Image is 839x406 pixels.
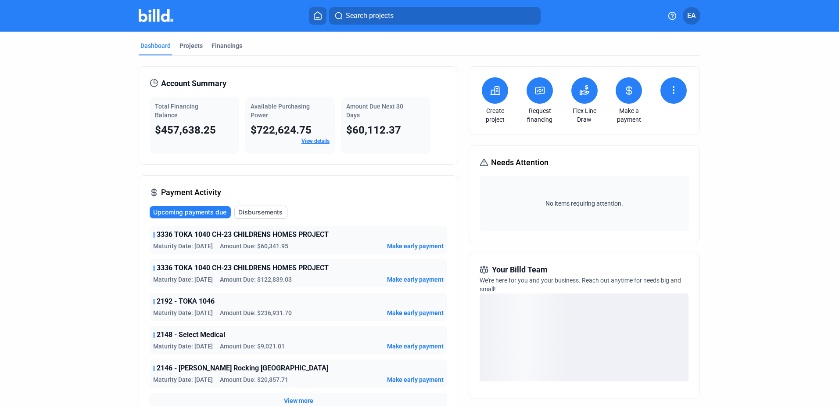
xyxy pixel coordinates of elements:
[387,375,444,384] button: Make early payment
[524,106,555,124] a: Request financing
[220,242,288,250] span: Amount Due: $60,341.95
[220,342,285,351] span: Amount Due: $9,021.01
[387,275,444,284] button: Make early payment
[157,229,329,240] span: 3336 TOKA 1040 CH-23 CHILDRENS HOMES PROJECT
[483,199,685,208] span: No items requiring attention.
[155,103,198,119] span: Total Financing Balance
[346,124,401,136] span: $60,112.37
[150,206,231,218] button: Upcoming payments due
[491,156,549,169] span: Needs Attention
[179,41,203,50] div: Projects
[346,11,394,21] span: Search projects
[234,206,287,219] button: Disbursements
[153,375,213,384] span: Maturity Date: [DATE]
[387,308,444,317] button: Make early payment
[153,242,213,250] span: Maturity Date: [DATE]
[161,186,221,199] span: Payment Activity
[569,106,600,124] a: Flex Line Draw
[157,263,329,273] span: 3336 TOKA 1040 CH-23 CHILDRENS HOMES PROJECT
[155,124,216,136] span: $457,638.25
[480,106,510,124] a: Create project
[387,242,444,250] button: Make early payment
[251,103,310,119] span: Available Purchasing Power
[613,106,644,124] a: Make a payment
[161,77,226,90] span: Account Summary
[220,275,292,284] span: Amount Due: $122,839.03
[153,208,226,217] span: Upcoming payments due
[284,396,313,405] button: View more
[387,342,444,351] button: Make early payment
[346,103,403,119] span: Amount Due Next 30 Days
[480,277,681,293] span: We're here for you and your business. Reach out anytime for needs big and small!
[220,308,292,317] span: Amount Due: $236,931.70
[153,342,213,351] span: Maturity Date: [DATE]
[480,294,688,381] div: loading
[212,41,242,50] div: Financings
[220,375,288,384] span: Amount Due: $20,857.71
[139,9,173,22] img: Billd Company Logo
[329,7,541,25] button: Search projects
[251,124,312,136] span: $722,624.75
[153,308,213,317] span: Maturity Date: [DATE]
[301,138,330,144] a: View details
[153,275,213,284] span: Maturity Date: [DATE]
[492,264,548,276] span: Your Billd Team
[157,363,328,373] span: 2146 - [PERSON_NAME] Rocking [GEOGRAPHIC_DATA]
[157,330,225,340] span: 2148 - Select Medical
[140,41,171,50] div: Dashboard
[157,296,215,307] span: 2192 - TOKA 1046
[687,11,696,21] span: EA
[238,208,283,217] span: Disbursements
[683,7,700,25] button: EA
